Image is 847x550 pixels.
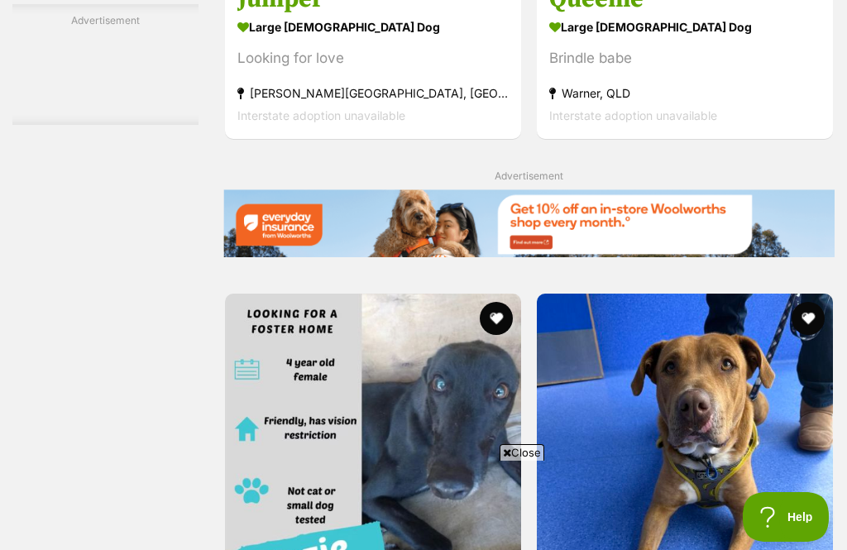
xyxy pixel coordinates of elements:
[1,206,2,207] img: cookie
[223,189,835,257] img: Everyday Insurance promotional banner
[237,109,405,123] span: Interstate adoption unavailable
[790,1,800,11] img: adchoices.png
[237,48,509,70] div: Looking for love
[480,302,513,335] button: favourite
[549,109,717,123] span: Interstate adoption unavailable
[495,170,563,182] span: Advertisement
[743,492,830,542] iframe: Help Scout Beacon - Open
[122,467,725,542] iframe: Advertisement
[290,49,785,82] div: Enjoy up to $37,270 of additional premium upgrades at no extra cost in your new Reserve Collectio...
[549,48,821,70] div: Brindle babe
[792,302,825,335] button: favourite
[290,98,785,163] div: Sponsored By
[237,16,509,40] strong: large [DEMOGRAPHIC_DATA] Dog
[368,132,473,163] b: Plantation Homes
[290,17,777,32] div: Build a luxurious home, without the luxury price tag.
[12,4,199,125] div: Advertisement
[223,189,835,261] a: Everyday Insurance promotional banner
[549,83,821,105] strong: Warner, QLD
[500,444,544,461] span: Close
[549,16,821,40] strong: large [DEMOGRAPHIC_DATA] Dog
[1,1,802,206] a: Build a luxurious home, without the luxury price tag.Enjoy up to $37,270 of additional premium up...
[237,83,509,105] strong: [PERSON_NAME][GEOGRAPHIC_DATA], [GEOGRAPHIC_DATA]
